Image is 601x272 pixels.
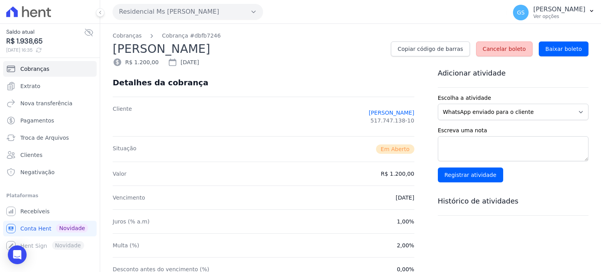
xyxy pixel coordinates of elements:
label: Escolha a atividade [438,94,588,102]
a: [PERSON_NAME] [369,109,414,117]
span: Copiar código de barras [398,45,463,53]
span: Cancelar boleto [483,45,526,53]
a: Cancelar boleto [476,41,533,56]
button: GS [PERSON_NAME] Ver opções [507,2,601,23]
a: Extrato [3,78,97,94]
div: Plataformas [6,191,94,200]
span: Conta Hent [20,225,51,232]
h3: Adicionar atividade [438,68,588,78]
h3: Histórico de atividades [438,196,588,206]
a: Cobranças [113,32,142,40]
nav: Sidebar [6,61,94,254]
div: Open Intercom Messenger [8,245,27,264]
span: Baixar boleto [545,45,582,53]
dt: Vencimento [113,194,145,202]
a: Pagamentos [3,113,97,128]
p: Ver opções [533,13,585,20]
dd: R$ 1.200,00 [381,170,414,178]
dt: Valor [113,170,126,178]
dt: Cliente [113,105,132,128]
a: Conta Hent Novidade [3,221,97,236]
span: Clientes [20,151,42,159]
span: R$ 1.938,65 [6,36,84,47]
span: Em Aberto [376,144,414,154]
a: Negativação [3,164,97,180]
a: Copiar código de barras [391,41,470,56]
div: [DATE] [168,58,199,67]
dd: [DATE] [396,194,414,202]
span: Cobranças [20,65,49,73]
a: Baixar boleto [539,41,588,56]
a: Troca de Arquivos [3,130,97,146]
div: R$ 1.200,00 [113,58,158,67]
button: Residencial Ms [PERSON_NAME] [113,4,263,20]
h2: [PERSON_NAME] [113,40,385,58]
span: Troca de Arquivos [20,134,69,142]
span: Recebíveis [20,207,50,215]
a: Recebíveis [3,204,97,219]
input: Registrar atividade [438,168,503,182]
span: Negativação [20,168,55,176]
div: Detalhes da cobrança [113,78,208,87]
a: Cobrança #dbfb7246 [162,32,221,40]
span: GS [517,10,525,15]
span: Novidade [56,224,88,232]
span: [DATE] 16:35 [6,47,84,54]
dd: 1,00% [397,218,414,225]
a: Clientes [3,147,97,163]
a: Cobranças [3,61,97,77]
nav: Breadcrumb [113,32,588,40]
dt: Juros (% a.m) [113,218,149,225]
span: Nova transferência [20,99,72,107]
span: Saldo atual [6,28,84,36]
dt: Multa (%) [113,241,139,249]
label: Escreva uma nota [438,126,588,135]
span: Extrato [20,82,40,90]
dt: Situação [113,144,137,154]
span: Pagamentos [20,117,54,124]
dd: 2,00% [397,241,414,249]
p: [PERSON_NAME] [533,5,585,13]
a: Nova transferência [3,95,97,111]
span: 517.747.138-10 [371,117,414,124]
